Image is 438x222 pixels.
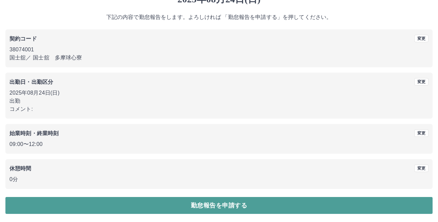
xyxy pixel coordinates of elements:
b: 出勤日・出勤区分 [9,79,53,85]
button: 勤怠報告を申請する [5,197,433,214]
p: 2025年08月24日(日) [9,89,429,97]
button: 変更 [414,165,429,172]
button: 変更 [414,129,429,137]
button: 変更 [414,78,429,85]
p: 下記の内容で勤怠報告をします。よろしければ 「勤怠報告を申請する」を押してください。 [5,13,433,21]
b: 始業時刻・終業時刻 [9,130,59,136]
p: コメント: [9,105,429,113]
b: 休憩時間 [9,166,31,171]
b: 契約コード [9,36,37,42]
p: 国士舘 ／ 国士舘 多摩球心寮 [9,54,429,62]
p: 0分 [9,175,429,183]
button: 変更 [414,35,429,42]
p: 出勤 [9,97,429,105]
p: 09:00 〜 12:00 [9,140,429,148]
p: 38074001 [9,46,429,54]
